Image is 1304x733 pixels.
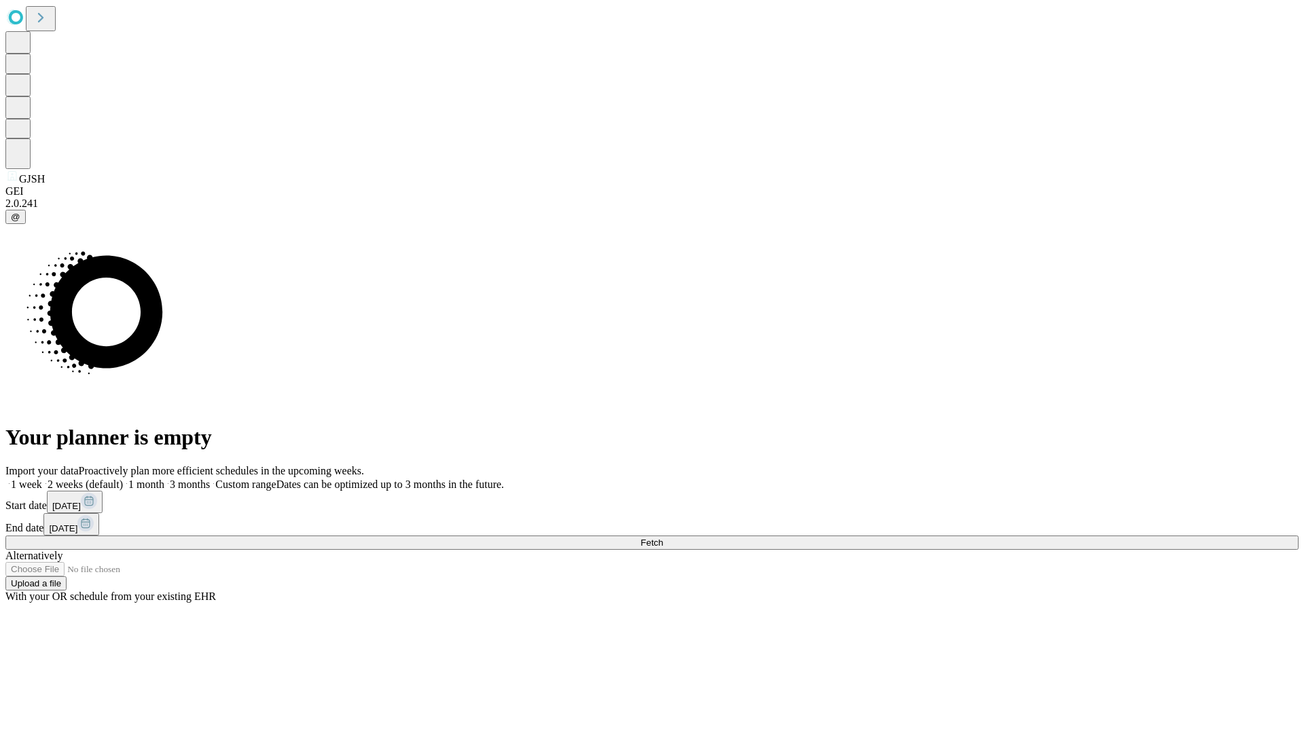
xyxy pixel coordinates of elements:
button: [DATE] [47,491,103,513]
span: 1 week [11,478,42,490]
div: GEI [5,185,1299,198]
button: Fetch [5,535,1299,550]
span: Proactively plan more efficient schedules in the upcoming weeks. [79,465,364,476]
span: 3 months [170,478,210,490]
div: 2.0.241 [5,198,1299,210]
span: Custom range [215,478,276,490]
div: End date [5,513,1299,535]
span: @ [11,212,20,222]
span: 2 weeks (default) [48,478,123,490]
span: Dates can be optimized up to 3 months in the future. [276,478,504,490]
span: [DATE] [49,523,77,533]
span: GJSH [19,173,45,185]
h1: Your planner is empty [5,425,1299,450]
button: Upload a file [5,576,67,590]
span: Alternatively [5,550,62,561]
span: With your OR schedule from your existing EHR [5,590,216,602]
span: Fetch [640,538,663,548]
button: @ [5,210,26,224]
span: [DATE] [52,501,81,511]
span: 1 month [128,478,164,490]
span: Import your data [5,465,79,476]
div: Start date [5,491,1299,513]
button: [DATE] [43,513,99,535]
